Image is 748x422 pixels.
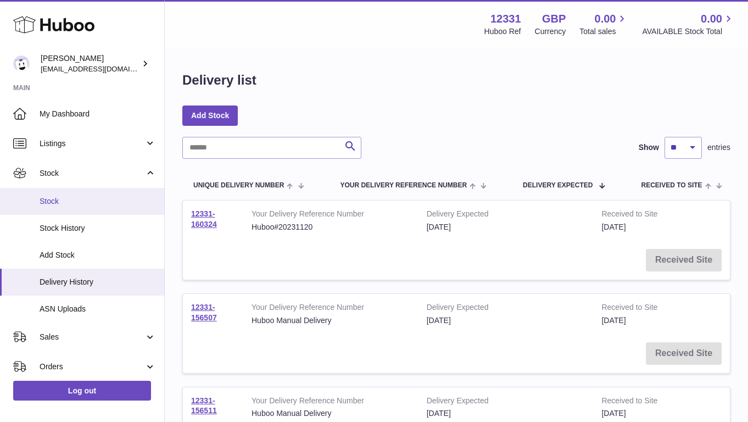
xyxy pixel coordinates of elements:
[340,182,467,189] span: Your Delivery Reference Number
[707,142,730,153] span: entries
[252,209,410,222] strong: Your Delivery Reference Number
[601,316,626,325] span: [DATE]
[40,362,144,372] span: Orders
[41,64,161,73] span: [EMAIL_ADDRESS][DOMAIN_NAME]
[40,196,156,207] span: Stock
[427,222,585,232] div: [DATE]
[601,302,683,315] strong: Received to Site
[193,182,284,189] span: Unique Delivery Number
[191,396,217,415] a: 12331-156511
[182,105,238,125] a: Add Stock
[641,182,702,189] span: Received to Site
[252,396,410,409] strong: Your Delivery Reference Number
[579,12,628,37] a: 0.00 Total sales
[484,26,521,37] div: Huboo Ref
[427,209,585,222] strong: Delivery Expected
[40,138,144,149] span: Listings
[252,408,410,419] div: Huboo Manual Delivery
[579,26,628,37] span: Total sales
[642,26,735,37] span: AVAILABLE Stock Total
[252,315,410,326] div: Huboo Manual Delivery
[523,182,593,189] span: Delivery Expected
[427,396,585,409] strong: Delivery Expected
[427,302,585,315] strong: Delivery Expected
[13,55,30,72] img: seb@bravefoods.co.uk
[427,408,585,419] div: [DATE]
[40,304,156,314] span: ASN Uploads
[252,302,410,315] strong: Your Delivery Reference Number
[191,209,217,229] a: 12331-160324
[601,223,626,231] span: [DATE]
[191,303,217,322] a: 12331-156507
[252,222,410,232] div: Huboo#20231120
[595,12,616,26] span: 0.00
[490,12,521,26] strong: 12331
[40,332,144,342] span: Sales
[642,12,735,37] a: 0.00 AVAILABLE Stock Total
[639,142,659,153] label: Show
[40,168,144,179] span: Stock
[40,223,156,234] span: Stock History
[535,26,566,37] div: Currency
[40,250,156,260] span: Add Stock
[601,396,683,409] strong: Received to Site
[601,209,683,222] strong: Received to Site
[40,277,156,287] span: Delivery History
[182,71,256,89] h1: Delivery list
[701,12,722,26] span: 0.00
[13,381,151,401] a: Log out
[40,109,156,119] span: My Dashboard
[41,53,139,74] div: [PERSON_NAME]
[542,12,566,26] strong: GBP
[427,315,585,326] div: [DATE]
[601,409,626,418] span: [DATE]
